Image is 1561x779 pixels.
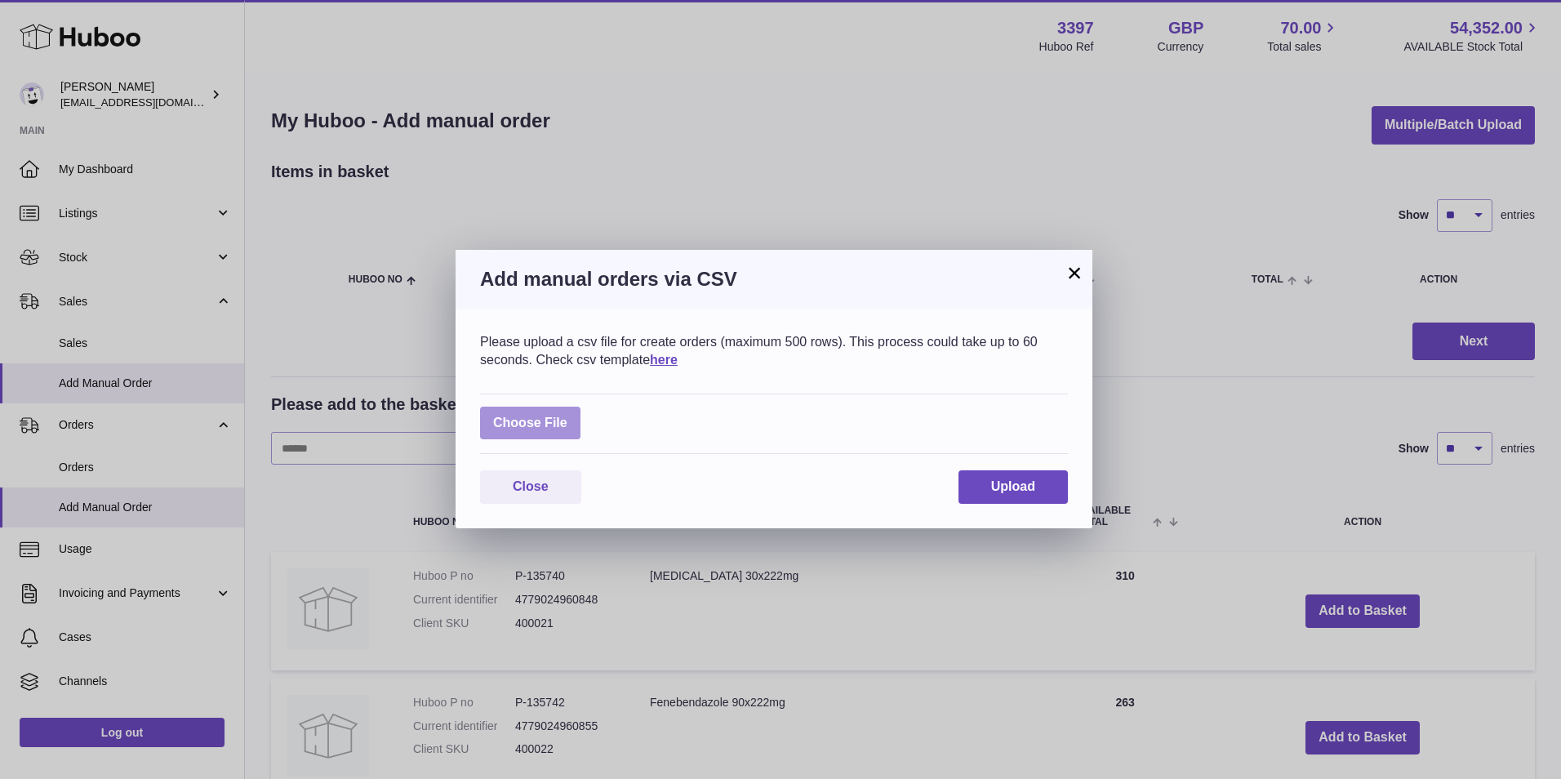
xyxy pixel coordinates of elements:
[513,479,549,493] span: Close
[958,470,1068,504] button: Upload
[650,353,678,367] a: here
[480,470,581,504] button: Close
[1065,263,1084,283] button: ×
[480,333,1068,368] div: Please upload a csv file for create orders (maximum 500 rows). This process could take up to 60 s...
[991,479,1035,493] span: Upload
[480,266,1068,292] h3: Add manual orders via CSV
[480,407,580,440] span: Choose File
